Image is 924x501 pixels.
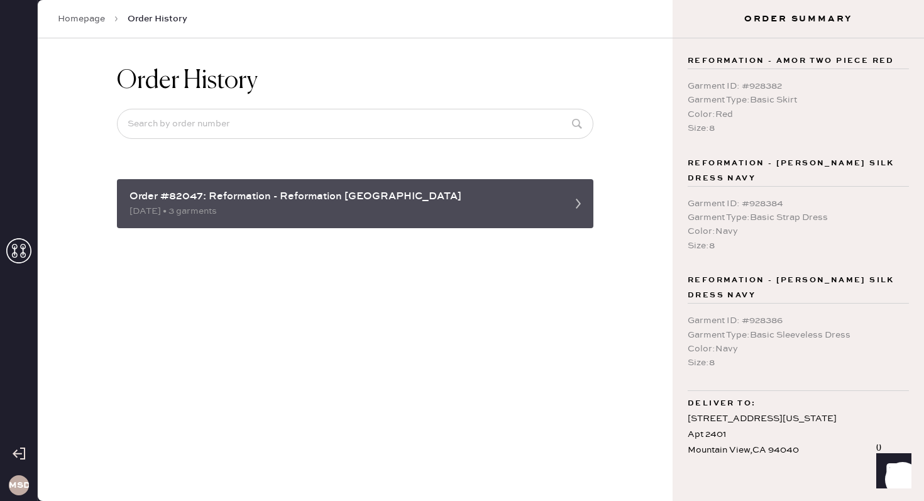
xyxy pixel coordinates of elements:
[688,53,894,69] span: Reformation - Amor Two Piece Red
[688,342,909,356] div: Color : Navy
[688,396,756,411] span: Deliver to:
[688,328,909,342] div: Garment Type : Basic Sleeveless Dress
[688,121,909,135] div: Size : 8
[688,224,909,238] div: Color : Navy
[58,13,105,25] a: Homepage
[688,93,909,107] div: Garment Type : Basic Skirt
[9,481,29,490] h3: MSD
[688,356,909,370] div: Size : 8
[688,411,909,459] div: [STREET_ADDRESS][US_STATE] Apt 2401 Mountain View , CA 94040
[673,13,924,25] h3: Order Summary
[129,189,558,204] div: Order #82047: Reformation - Reformation [GEOGRAPHIC_DATA]
[688,314,909,328] div: Garment ID : # 928386
[129,204,558,218] div: [DATE] • 3 garments
[688,197,909,211] div: Garment ID : # 928384
[688,156,909,186] span: Reformation - [PERSON_NAME] Silk Dress Navy
[688,239,909,253] div: Size : 8
[688,211,909,224] div: Garment Type : Basic Strap Dress
[688,273,909,303] span: Reformation - [PERSON_NAME] Silk Dress Navy
[688,107,909,121] div: Color : Red
[128,13,187,25] span: Order History
[864,444,918,498] iframe: Front Chat
[688,79,909,93] div: Garment ID : # 928382
[117,66,258,96] h1: Order History
[117,109,593,139] input: Search by order number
